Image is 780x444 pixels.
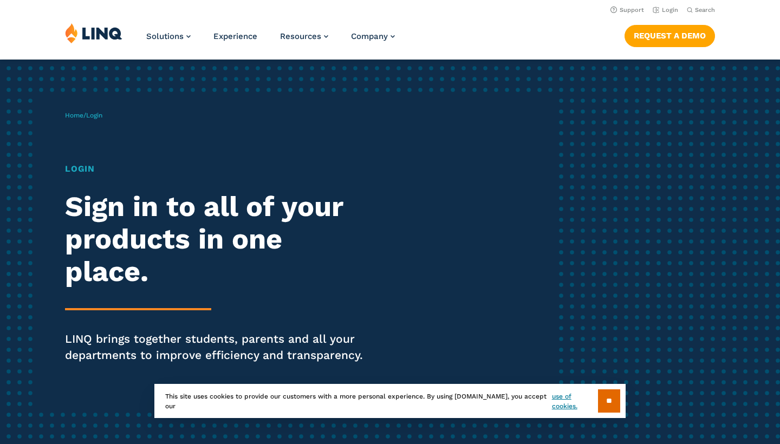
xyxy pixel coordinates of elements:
span: / [65,112,102,119]
a: Resources [280,31,328,41]
a: Request a Demo [625,25,715,47]
a: Login [653,6,678,14]
div: This site uses cookies to provide our customers with a more personal experience. By using [DOMAIN... [154,384,626,418]
button: Open Search Bar [687,6,715,14]
span: Solutions [146,31,184,41]
a: Experience [213,31,257,41]
span: Login [86,112,102,119]
p: LINQ brings together students, parents and all your departments to improve efficiency and transpa... [65,331,366,363]
a: Support [610,6,644,14]
a: Company [351,31,395,41]
span: Company [351,31,388,41]
h1: Login [65,162,366,175]
nav: Primary Navigation [146,23,395,58]
a: use of cookies. [552,391,598,411]
a: Home [65,112,83,119]
span: Search [695,6,715,14]
h2: Sign in to all of your products in one place. [65,191,366,288]
a: Solutions [146,31,191,41]
span: Resources [280,31,321,41]
img: LINQ | K‑12 Software [65,23,122,43]
nav: Button Navigation [625,23,715,47]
